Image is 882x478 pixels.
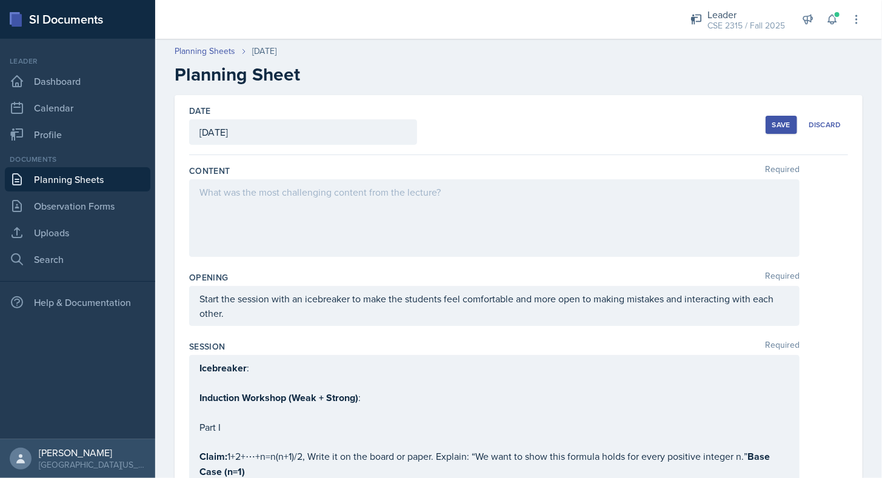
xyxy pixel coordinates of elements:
div: Documents [5,154,150,165]
div: Save [772,120,790,130]
a: Planning Sheets [175,45,235,58]
div: Leader [707,7,785,22]
button: Discard [802,116,848,134]
label: Opening [189,271,228,284]
p: Start the session with an icebreaker to make the students feel comfortable and more open to makin... [199,291,789,320]
div: [DATE] [252,45,276,58]
a: Observation Forms [5,194,150,218]
span: Required [765,271,800,284]
strong: Induction Workshop (Weak + Strong) [199,391,358,405]
a: Search [5,247,150,271]
div: Help & Documentation [5,290,150,314]
a: Calendar [5,96,150,120]
a: Uploads [5,221,150,245]
div: [GEOGRAPHIC_DATA][US_STATE] [39,459,145,471]
a: Planning Sheets [5,167,150,191]
p: Part I [199,420,789,434]
label: Date [189,105,210,117]
a: Dashboard [5,69,150,93]
label: Session [189,340,225,353]
a: Profile [5,122,150,147]
h2: Planning Sheet [175,64,863,85]
span: Required [765,165,800,177]
label: Content [189,165,230,177]
div: CSE 2315 / Fall 2025 [707,19,785,32]
p: : [199,390,789,405]
strong: Claim: [199,450,227,463]
div: Discard [809,120,841,130]
strong: Icebreaker [199,361,247,375]
div: Leader [5,56,150,67]
button: Save [766,116,797,134]
p: : [199,360,789,376]
div: [PERSON_NAME] [39,446,145,459]
span: Required [765,340,800,353]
